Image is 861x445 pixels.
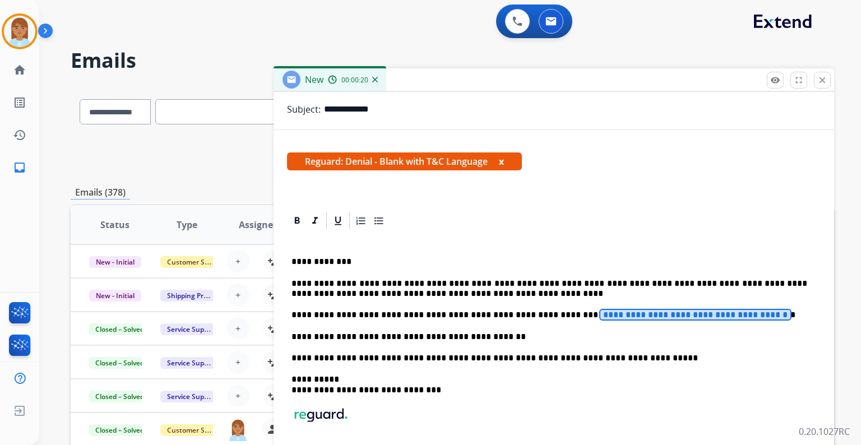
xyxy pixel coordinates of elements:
span: Customer Support [160,424,233,436]
span: Shipping Protection [160,290,237,302]
mat-icon: person_add [267,288,281,302]
button: + [227,284,249,306]
span: + [235,288,240,302]
span: Closed – Solved [89,424,151,436]
mat-icon: close [817,75,827,85]
p: Emails (378) [71,186,130,200]
mat-icon: person_add [267,389,281,402]
img: avatar [4,16,35,47]
span: + [235,322,240,335]
div: Ordered List [353,212,369,229]
span: Closed – Solved [89,323,151,335]
button: + [227,351,249,373]
mat-icon: inbox [13,161,26,174]
h2: Emails [71,49,834,72]
span: 00:00:20 [341,76,368,85]
mat-icon: list_alt [13,96,26,109]
span: New - Initial [89,290,141,302]
span: New - Initial [89,256,141,268]
span: Service Support [160,323,224,335]
mat-icon: person_add [267,254,281,268]
span: Closed – Solved [89,357,151,369]
mat-icon: history [13,128,26,142]
span: New [305,73,323,86]
button: + [227,317,249,340]
span: + [235,355,240,369]
span: Status [100,218,129,231]
div: Underline [330,212,346,229]
div: Bullet List [371,212,387,229]
button: + [227,384,249,407]
mat-icon: home [13,63,26,77]
div: Bold [289,212,305,229]
p: 0.20.1027RC [799,425,850,438]
span: + [235,389,240,402]
span: Customer Support [160,256,233,268]
span: + [235,254,240,268]
mat-icon: fullscreen [794,75,804,85]
div: Italic [307,212,323,229]
mat-icon: remove_red_eye [770,75,780,85]
img: agent-avatar [227,418,249,441]
span: Assignee [239,218,278,231]
mat-icon: person_add [267,355,281,369]
span: Type [177,218,197,231]
span: Closed – Solved [89,391,151,402]
mat-icon: person_add [267,322,281,335]
button: + [227,250,249,272]
span: Reguard: Denial - Blank with T&C Language [287,152,522,170]
span: Service Support [160,357,224,369]
p: Subject: [287,103,321,116]
mat-icon: person_remove [267,423,280,436]
span: Service Support [160,391,224,402]
button: x [499,155,504,168]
